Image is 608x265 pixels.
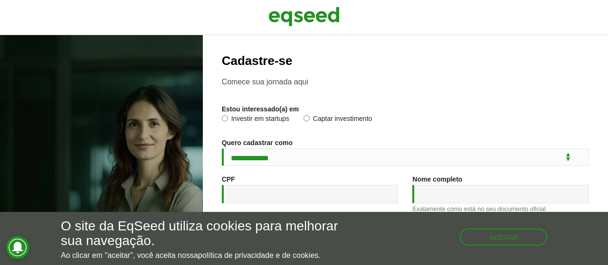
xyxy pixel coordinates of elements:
input: Captar investimento [304,115,310,121]
label: Captar investimento [304,115,372,125]
h2: Cadastre-se [222,54,589,68]
label: Nome completo [412,176,462,183]
h5: O site da EqSeed utiliza cookies para melhorar sua navegação. [61,219,352,248]
button: Aceitar [460,228,547,246]
p: Ao clicar em "aceitar", você aceita nossa . [61,251,352,260]
div: Exatamente como está no seu documento oficial [412,206,589,212]
img: EqSeed Logo [268,5,340,28]
p: Comece sua jornada aqui [222,77,589,86]
label: Quero cadastrar como [222,139,293,146]
input: Investir em startups [222,115,228,121]
a: política de privacidade e de cookies [198,252,319,259]
label: Estou interessado(a) em [222,106,299,112]
label: Investir em startups [222,115,289,125]
label: CPF [222,176,235,183]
